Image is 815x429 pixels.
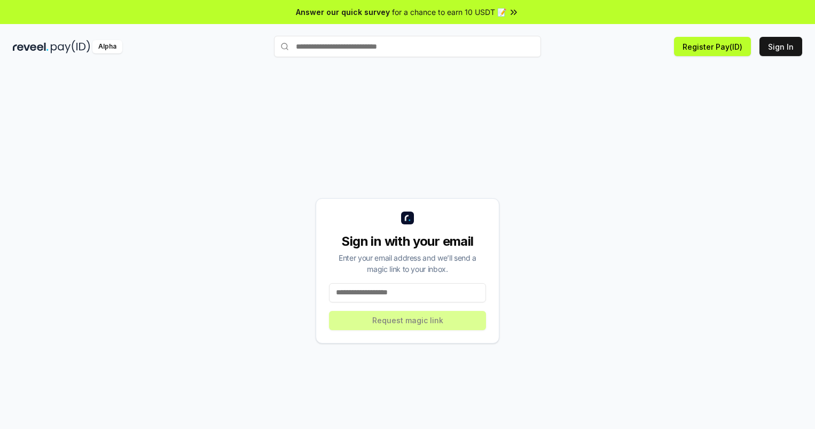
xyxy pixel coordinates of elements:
button: Sign In [759,37,802,56]
div: Alpha [92,40,122,53]
span: for a chance to earn 10 USDT 📝 [392,6,506,18]
img: reveel_dark [13,40,49,53]
span: Answer our quick survey [296,6,390,18]
button: Register Pay(ID) [674,37,751,56]
img: pay_id [51,40,90,53]
div: Sign in with your email [329,233,486,250]
img: logo_small [401,212,414,224]
div: Enter your email address and we’ll send a magic link to your inbox. [329,252,486,275]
